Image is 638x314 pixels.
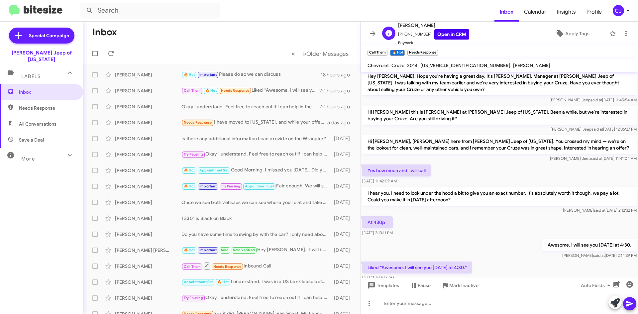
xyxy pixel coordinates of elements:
[181,103,319,110] div: Okay I understand. Feel free to reach out if I can help in the future!👍
[551,127,637,132] span: [PERSON_NAME] Jeep [DATE] 12:36:27 PM
[331,199,355,206] div: [DATE]
[327,119,355,126] div: a day ago
[21,156,35,162] span: More
[418,279,431,291] span: Pause
[565,28,589,40] span: Apply Tags
[181,278,331,286] div: I understand. I was in a US bank lease before and it was not the best experiance to say the least...
[115,103,181,110] div: [PERSON_NAME]
[221,184,240,188] span: Try Pausing
[538,28,606,40] button: Apply Tags
[331,151,355,158] div: [DATE]
[181,246,331,254] div: Hey [PERSON_NAME]. It will be paid off asap. Once your deal funds we overnight the payoff. Totall...
[362,216,393,228] p: At 430p
[184,88,201,93] span: Call Them
[303,50,306,58] span: »
[29,32,69,39] span: Special Campaign
[19,105,75,111] span: Needs Response
[184,280,213,284] span: Appointment Set
[436,279,484,291] button: Mark Inactive
[184,264,201,269] span: Call Them
[221,88,249,93] span: Needs Response
[519,2,552,22] span: Calendar
[115,295,181,301] div: [PERSON_NAME]
[9,28,74,44] a: Special Campaign
[115,199,181,206] div: [PERSON_NAME]
[184,248,195,252] span: 🔥 Hot
[115,87,181,94] div: [PERSON_NAME]
[291,50,295,58] span: «
[550,156,637,161] span: [PERSON_NAME] Jeep [DATE] 11:41:04 AM
[184,152,203,157] span: Try Pausing
[115,279,181,285] div: [PERSON_NAME]
[184,184,195,188] span: 🔥 Hot
[331,279,355,285] div: [DATE]
[245,184,274,188] span: Appointment Set
[331,167,355,174] div: [DATE]
[563,208,637,213] span: [PERSON_NAME] [DATE] 2:12:32 PM
[184,168,195,172] span: 🔥 Hot
[181,262,331,270] div: Inbound Call
[181,182,331,190] div: Fair enough. We will see you then.
[407,50,438,56] small: Needs Response
[368,50,387,56] small: Call Them
[80,3,220,19] input: Search
[420,62,510,68] span: [US_VEHICLE_IDENTIFICATION_NUMBER]
[398,29,469,40] span: [PHONE_NUMBER]
[331,295,355,301] div: [DATE]
[181,294,331,302] div: Okay I understand. Feel free to reach out if I can help in the future!👍
[319,87,355,94] div: 20 hours ago
[299,47,353,60] button: Next
[404,279,436,291] button: Pause
[542,239,637,251] p: Awesome. I will see you [DATE] at 4:30.
[181,135,331,142] div: Is there any additional information I can provide on the Wrangler?
[181,215,331,222] div: T3301 is Black on Black
[115,71,181,78] div: [PERSON_NAME]
[205,88,217,93] span: 🔥 Hot
[398,40,469,46] span: Buyback
[576,279,618,291] button: Auto Fields
[199,72,217,77] span: Important
[181,71,321,78] div: Please do so we can discuss
[590,97,602,102] span: said at
[362,106,637,125] p: Hi [PERSON_NAME] this is [PERSON_NAME] at [PERSON_NAME] Jeep of [US_STATE]. Been a while, but we'...
[115,151,181,158] div: [PERSON_NAME]
[390,50,404,56] small: 🔥 Hot
[362,70,637,95] p: Hey [PERSON_NAME]! Hope you're having a great day. It's [PERSON_NAME], Manager at [PERSON_NAME] J...
[407,62,418,68] span: 2014
[321,71,355,78] div: 18 hours ago
[181,166,331,174] div: Good Morning. I missed you [DATE]. Did you want to reschedule?
[494,2,519,22] a: Inbox
[362,262,472,273] p: Liked “Awesome. I will see you [DATE] at 4:30.”
[362,135,637,154] p: Hi [PERSON_NAME], [PERSON_NAME] here from [PERSON_NAME] Jeep of [US_STATE]. You crossed my mind —...
[306,50,349,57] span: Older Messages
[449,279,478,291] span: Mark Inactive
[552,2,581,22] a: Insights
[331,247,355,254] div: [DATE]
[581,2,607,22] span: Profile
[361,279,404,291] button: Templates
[362,230,393,235] span: [DATE] 2:13:11 PM
[288,47,353,60] nav: Page navigation example
[181,87,319,94] div: Liked “Awesome. I will see you [DATE] at 4:30.”
[115,231,181,238] div: [PERSON_NAME]
[217,280,229,284] span: 🔥 Hot
[398,21,469,29] span: [PERSON_NAME]
[115,167,181,174] div: [PERSON_NAME]
[391,62,404,68] span: Cruze
[362,178,397,183] span: [DATE] 11:42:09 AM
[199,248,217,252] span: Important
[331,263,355,269] div: [DATE]
[593,253,605,258] span: said at
[181,231,331,238] div: Do you have some time to swing by with the car? I only need about 10-20 minutes to give you our b...
[181,199,331,206] div: Once we see both vehicles we can see where you're at and take it from there. Im sure it will all ...
[184,296,203,300] span: Try Pausing
[613,5,624,16] div: CJ
[19,137,44,143] span: Save a Deal
[181,119,327,126] div: I have moved to [US_STATE], and while your offer is tempting, a 20 hour round-trip drive is a lit...
[319,103,355,110] div: 20 hours ago
[607,5,631,16] button: CJ
[199,184,217,188] span: Important
[331,215,355,222] div: [DATE]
